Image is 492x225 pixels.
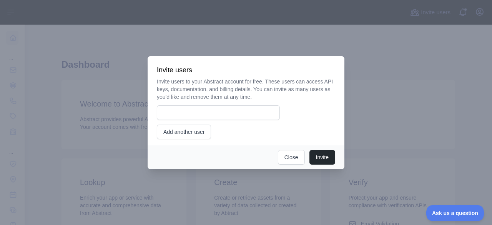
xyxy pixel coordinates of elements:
button: Add another user [157,125,211,139]
h3: Invite users [157,65,335,75]
iframe: Toggle Customer Support [426,205,484,221]
button: Invite [309,150,335,165]
p: Invite users to your Abstract account for free. These users can access API keys, documentation, a... [157,78,335,101]
button: Close [278,150,305,165]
